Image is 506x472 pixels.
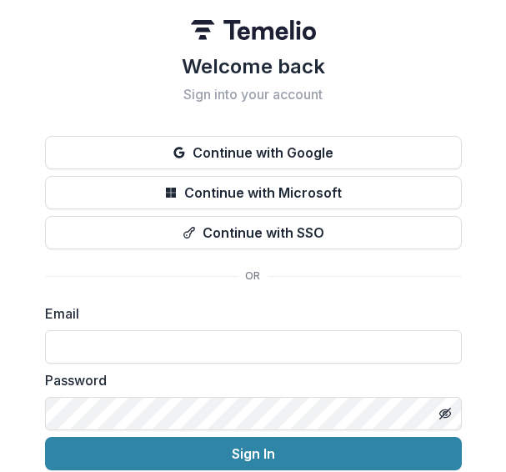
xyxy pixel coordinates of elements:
h2: Sign into your account [45,87,462,103]
button: Continue with SSO [45,216,462,249]
button: Continue with Google [45,136,462,169]
img: Temelio [191,20,316,40]
h1: Welcome back [45,53,462,80]
label: Password [45,370,452,390]
button: Toggle password visibility [432,400,458,427]
button: Sign In [45,437,462,470]
label: Email [45,304,452,324]
button: Continue with Microsoft [45,176,462,209]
